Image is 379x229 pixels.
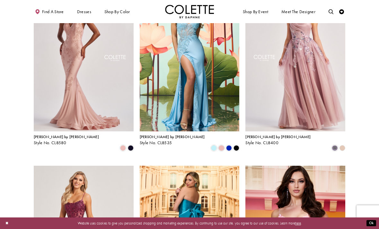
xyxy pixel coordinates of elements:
[339,145,345,151] i: Champagne Multi
[281,9,315,14] span: Meet the designer
[245,135,311,145] div: Colette by Daphne Style No. CL8400
[280,5,317,18] a: Meet the designer
[104,9,130,14] span: Shop by color
[76,5,93,18] span: Dresses
[34,134,99,139] span: [PERSON_NAME] by [PERSON_NAME]
[140,140,172,145] span: Style No. CL8535
[366,220,376,226] button: Submit Dialog
[34,5,65,18] a: Find a store
[42,9,64,14] span: Find a store
[242,5,269,18] span: Shop By Event
[245,134,311,139] span: [PERSON_NAME] by [PERSON_NAME]
[128,145,134,151] i: Midnight
[77,9,91,14] span: Dresses
[140,134,205,139] span: [PERSON_NAME] by [PERSON_NAME]
[218,145,224,151] i: Rose Gold
[226,145,232,151] i: Royal Blue
[234,145,239,151] i: Black
[338,5,345,18] a: Check Wishlist
[35,220,344,226] p: Website uses cookies to give you personalized shopping and marketing experiences. By continuing t...
[295,221,301,225] a: here
[245,140,278,145] span: Style No. CL8400
[120,145,126,151] i: Rose Gold
[327,5,335,18] a: Toggle search
[3,219,11,228] button: Close Dialog
[140,135,205,145] div: Colette by Daphne Style No. CL8535
[332,145,338,151] i: Dusty Lilac/Multi
[103,5,131,18] span: Shop by color
[34,135,99,145] div: Colette by Daphne Style No. CL8580
[243,9,268,14] span: Shop By Event
[34,140,66,145] span: Style No. CL8580
[165,5,214,18] a: Visit Home Page
[211,145,217,151] i: Light Blue
[165,5,214,18] img: Colette by Daphne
